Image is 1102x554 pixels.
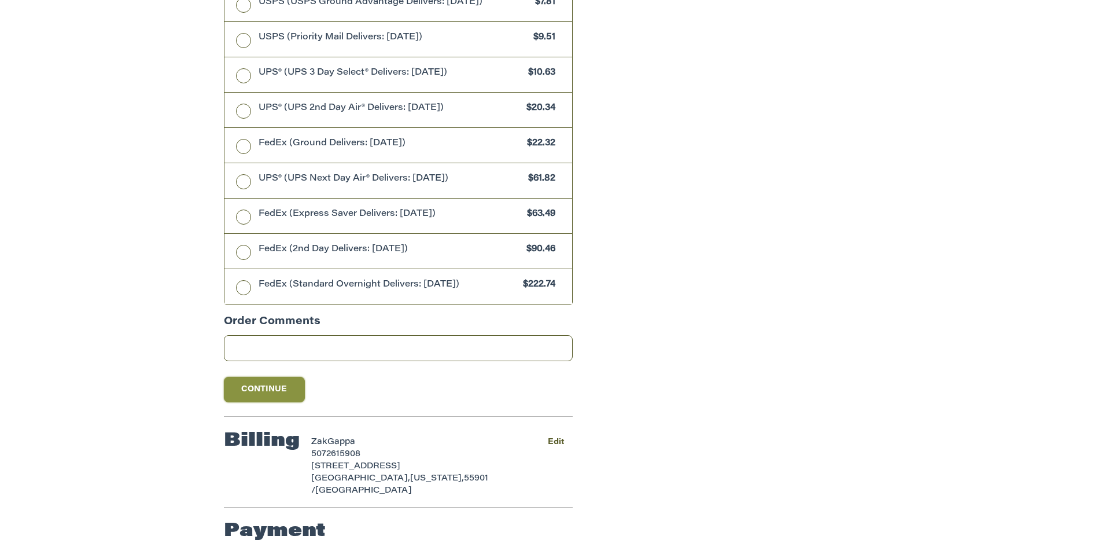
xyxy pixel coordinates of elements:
span: [GEOGRAPHIC_DATA], [311,475,410,483]
span: [GEOGRAPHIC_DATA] [315,487,412,495]
span: USPS (Priority Mail Delivers: [DATE]) [259,31,528,45]
span: $222.74 [517,278,555,292]
span: 5072615908 [311,450,360,458]
h2: Billing [224,430,300,453]
span: FedEx (Express Saver Delivers: [DATE]) [259,208,522,221]
span: $10.63 [522,67,555,80]
h2: Payment [224,520,326,543]
span: $9.51 [528,31,555,45]
span: UPS® (UPS 2nd Day Air® Delivers: [DATE]) [259,102,521,115]
span: [US_STATE], [410,475,464,483]
span: UPS® (UPS 3 Day Select® Delivers: [DATE]) [259,67,523,80]
span: FedEx (2nd Day Delivers: [DATE]) [259,243,521,256]
span: [STREET_ADDRESS] [311,463,400,471]
span: FedEx (Ground Delivers: [DATE]) [259,137,522,151]
button: Edit [539,434,573,450]
span: $20.34 [521,102,555,115]
span: $63.49 [521,208,555,221]
span: $61.82 [522,173,555,186]
button: Continue [224,377,305,402]
span: FedEx (Standard Overnight Delivers: [DATE]) [259,278,518,292]
span: Gappa [327,438,355,446]
span: UPS® (UPS Next Day Air® Delivers: [DATE]) [259,173,523,186]
span: $22.32 [521,137,555,151]
legend: Order Comments [224,314,320,336]
span: Zak [311,438,327,446]
span: $90.46 [521,243,555,256]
